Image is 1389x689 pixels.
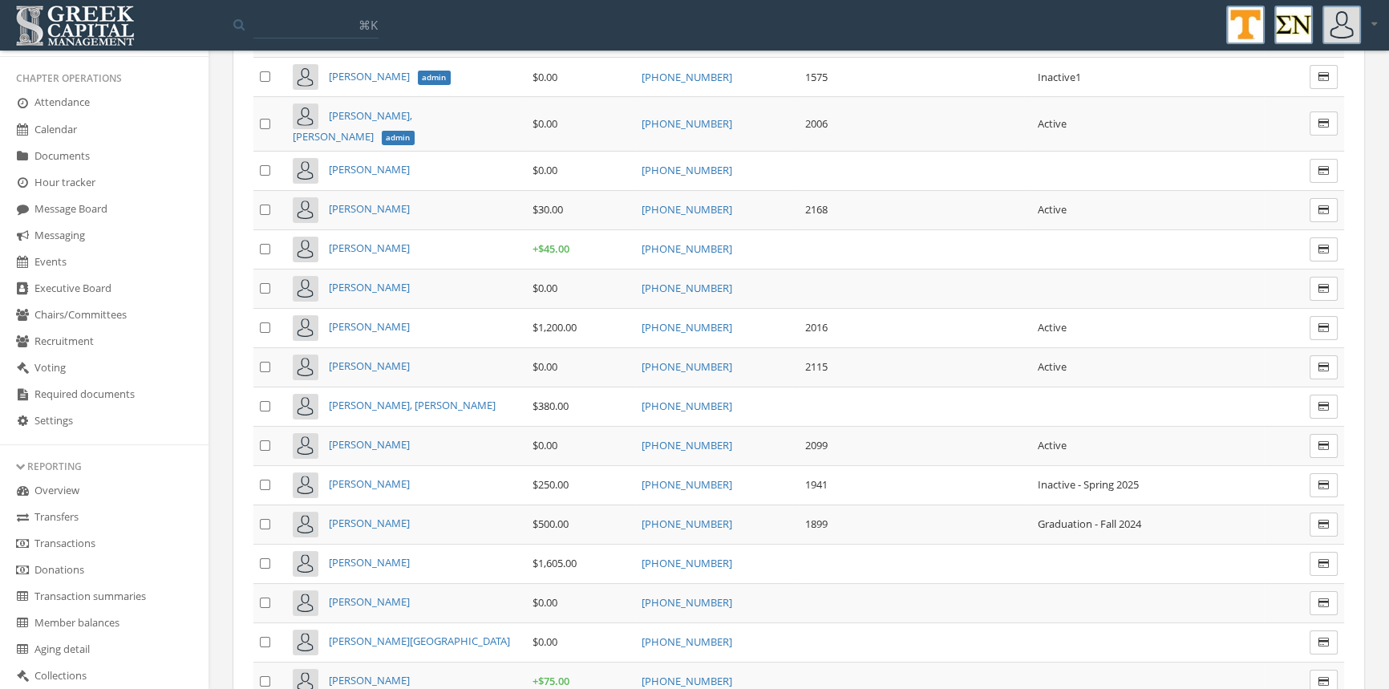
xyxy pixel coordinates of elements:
a: [PERSON_NAME]admin [329,69,451,83]
span: $0.00 [533,70,557,84]
td: 2016 [799,308,1031,347]
a: [PHONE_NUMBER] [642,477,732,492]
span: [PERSON_NAME] [329,69,410,83]
a: [PERSON_NAME], [PERSON_NAME]admin [293,108,415,144]
span: $250.00 [533,477,569,492]
span: $1,605.00 [533,556,577,570]
span: $1,200.00 [533,320,577,334]
td: Inactive1 [1031,58,1264,97]
a: [PHONE_NUMBER] [642,70,732,84]
td: Active [1031,97,1264,152]
a: [PERSON_NAME] [329,162,410,176]
a: [PERSON_NAME] [329,673,410,687]
span: admin [382,131,415,145]
a: [PHONE_NUMBER] [642,241,732,256]
span: $0.00 [533,163,557,177]
span: admin [418,71,452,85]
a: [PHONE_NUMBER] [642,320,732,334]
td: Active [1031,190,1264,229]
span: [PERSON_NAME], [PERSON_NAME] [293,108,412,144]
a: [PHONE_NUMBER] [642,634,732,649]
a: [PERSON_NAME] [329,476,410,491]
span: $0.00 [533,438,557,452]
a: [PERSON_NAME] [329,594,410,609]
a: [PERSON_NAME][GEOGRAPHIC_DATA] [329,634,510,648]
a: [PHONE_NUMBER] [642,281,732,295]
td: 2006 [799,97,1031,152]
a: [PHONE_NUMBER] [642,202,732,217]
a: [PHONE_NUMBER] [642,556,732,570]
a: [PHONE_NUMBER] [642,674,732,688]
td: Graduation - Fall 2024 [1031,505,1264,544]
a: [PHONE_NUMBER] [642,517,732,531]
span: ⌘K [358,17,378,33]
td: 2099 [799,426,1031,465]
td: 1941 [799,465,1031,505]
a: [PHONE_NUMBER] [642,438,732,452]
td: Active [1031,426,1264,465]
td: 2168 [799,190,1031,229]
span: $0.00 [533,281,557,295]
td: 2115 [799,347,1031,387]
td: 1575 [799,58,1031,97]
span: $30.00 [533,202,563,217]
a: [PERSON_NAME] [329,201,410,216]
td: Inactive - Spring 2025 [1031,465,1264,505]
a: [PERSON_NAME] [329,241,410,255]
a: [PERSON_NAME] [329,516,410,530]
a: [PHONE_NUMBER] [642,595,732,610]
span: $0.00 [533,116,557,131]
a: [PHONE_NUMBER] [642,163,732,177]
a: [PERSON_NAME] [329,280,410,294]
span: $500.00 [533,517,569,531]
span: + $45.00 [533,241,569,256]
span: $0.00 [533,634,557,649]
a: [PERSON_NAME] [329,319,410,334]
a: [PHONE_NUMBER] [642,399,732,413]
span: $0.00 [533,595,557,610]
span: + $75.00 [533,674,569,688]
a: [PHONE_NUMBER] [642,116,732,131]
a: [PERSON_NAME] [329,555,410,569]
span: $0.00 [533,359,557,374]
div: Reporting [16,460,192,473]
a: [PERSON_NAME], [PERSON_NAME] [329,398,496,412]
td: Active [1031,347,1264,387]
td: 1899 [799,505,1031,544]
a: [PHONE_NUMBER] [642,359,732,374]
a: [PERSON_NAME] [329,437,410,452]
td: Active [1031,308,1264,347]
a: [PERSON_NAME] [329,359,410,373]
span: $380.00 [533,399,569,413]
